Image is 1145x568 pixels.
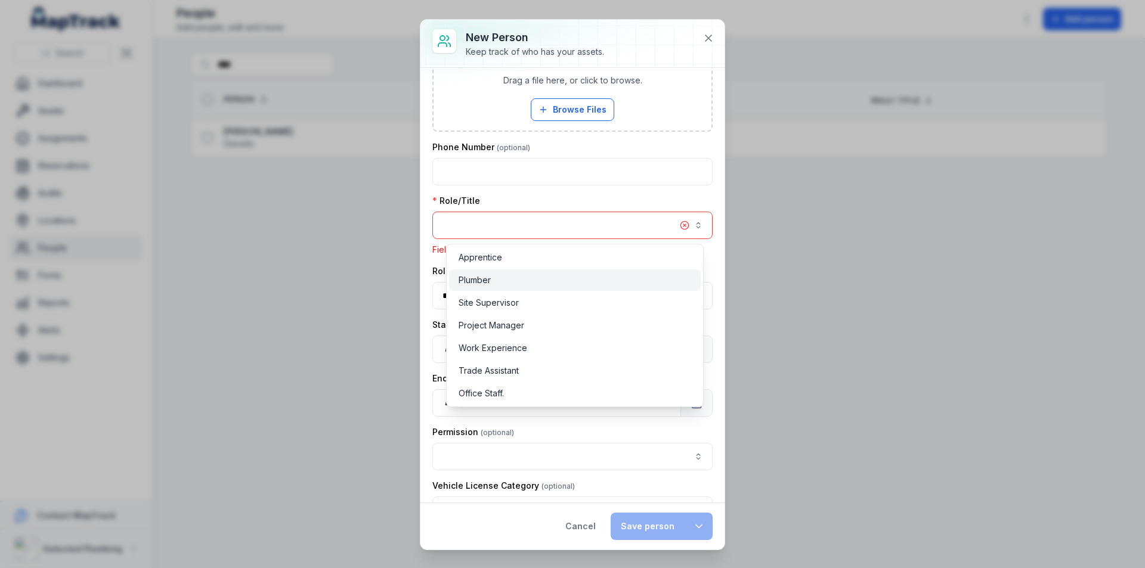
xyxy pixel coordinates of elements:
span: Work Experience [459,342,527,354]
span: Project Manager [459,319,524,331]
span: Plumber [459,274,491,286]
span: Trade Assistant [459,365,519,377]
span: Office Staff. [459,387,504,399]
span: Apprentice [459,252,502,263]
span: Site Supervisor [459,297,519,309]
